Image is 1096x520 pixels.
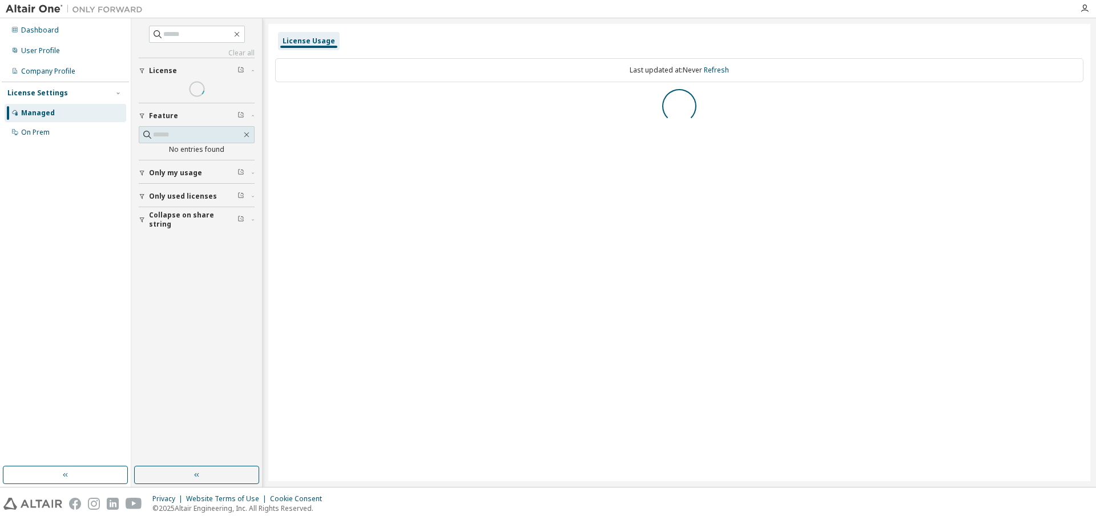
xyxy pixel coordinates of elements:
[21,128,50,137] div: On Prem
[69,498,81,510] img: facebook.svg
[149,66,177,75] span: License
[126,498,142,510] img: youtube.svg
[237,192,244,201] span: Clear filter
[139,103,255,128] button: Feature
[149,211,237,229] span: Collapse on share string
[237,111,244,120] span: Clear filter
[21,46,60,55] div: User Profile
[149,192,217,201] span: Only used licenses
[270,494,329,503] div: Cookie Consent
[139,160,255,186] button: Only my usage
[237,66,244,75] span: Clear filter
[107,498,119,510] img: linkedin.svg
[139,58,255,83] button: License
[21,108,55,118] div: Managed
[139,184,255,209] button: Only used licenses
[186,494,270,503] div: Website Terms of Use
[139,145,255,154] div: No entries found
[139,49,255,58] a: Clear all
[283,37,335,46] div: License Usage
[152,494,186,503] div: Privacy
[237,215,244,224] span: Clear filter
[3,498,62,510] img: altair_logo.svg
[139,207,255,232] button: Collapse on share string
[88,498,100,510] img: instagram.svg
[149,111,178,120] span: Feature
[237,168,244,178] span: Clear filter
[6,3,148,15] img: Altair One
[704,65,729,75] a: Refresh
[7,88,68,98] div: License Settings
[21,67,75,76] div: Company Profile
[149,168,202,178] span: Only my usage
[21,26,59,35] div: Dashboard
[275,58,1083,82] div: Last updated at: Never
[152,503,329,513] p: © 2025 Altair Engineering, Inc. All Rights Reserved.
